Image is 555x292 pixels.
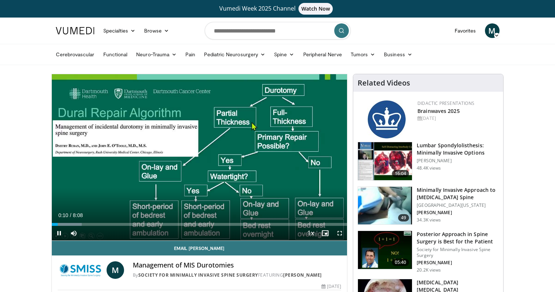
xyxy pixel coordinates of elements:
a: Specialties [99,23,140,38]
div: Progress Bar [52,223,347,226]
a: Cerebrovascular [51,47,99,62]
a: Neuro-Trauma [132,47,181,62]
a: M [485,23,500,38]
button: Fullscreen [332,226,347,240]
a: Society for Minimally Invasive Spine Surgery [138,272,258,278]
a: Favorites [450,23,481,38]
a: Business [379,47,417,62]
img: Society for Minimally Invasive Spine Surgery [58,261,104,279]
img: 3b6f0384-b2b2-4baa-b997-2e524ebddc4b.150x105_q85_crop-smart_upscale.jpg [358,231,412,269]
a: [PERSON_NAME] [283,272,322,278]
p: Society for Minimally Invasive Spine Surgery [417,247,499,258]
p: 34.3K views [417,217,441,223]
img: 9f1438f7-b5aa-4a55-ab7b-c34f90e48e66.150x105_q85_crop-smart_upscale.jpg [358,142,412,180]
button: Pause [52,226,66,240]
a: Functional [99,47,132,62]
span: 8:08 [73,212,83,218]
h3: Posterior Approach in Spine Surgery is Best for the Patient [417,231,499,245]
h4: Related Videos [358,79,410,87]
input: Search topics, interventions [205,22,351,39]
a: Brainwaves 2025 [417,107,460,114]
button: Playback Rate [303,226,318,240]
p: [PERSON_NAME] [417,158,499,164]
h4: Management of MIS Durotomies [133,261,341,269]
button: Mute [66,226,81,240]
span: 16:04 [392,170,409,177]
div: [DATE] [321,283,341,290]
video-js: Video Player [52,74,347,241]
img: 24fc6d06-05ab-49be-9020-6cb578b60684.png.150x105_q85_autocrop_double_scale_upscale_version-0.2.jpg [367,100,406,139]
a: Peripheral Nerve [299,47,346,62]
p: [PERSON_NAME] [417,260,499,266]
h3: Minimally Invasive Approach to [MEDICAL_DATA] Spine [417,186,499,201]
a: Spine [270,47,298,62]
button: Enable picture-in-picture mode [318,226,332,240]
a: Pediatric Neurosurgery [200,47,270,62]
a: 05:40 Posterior Approach in Spine Surgery is Best for the Patient Society for Minimally Invasive ... [358,231,499,273]
p: 20.2K views [417,267,441,273]
a: Email [PERSON_NAME] [52,241,347,255]
a: Vumedi Week 2025 ChannelWatch Now [57,3,498,15]
a: M [107,261,124,279]
a: Browse [140,23,173,38]
span: 0:10 [58,212,68,218]
img: 38787_0000_3.png.150x105_q85_crop-smart_upscale.jpg [358,187,412,225]
div: Didactic Presentations [417,100,497,107]
a: 16:04 Lumbar Spondylolisthesis: Minimally Invasive Options [PERSON_NAME] 48.4K views [358,142,499,181]
span: / [70,212,72,218]
p: [GEOGRAPHIC_DATA][US_STATE] [417,202,499,208]
p: 48.4K views [417,165,441,171]
h3: Lumbar Spondylolisthesis: Minimally Invasive Options [417,142,499,156]
div: [DATE] [417,115,497,122]
a: Pain [181,47,200,62]
span: 49 [398,214,409,221]
img: VuMedi Logo [56,27,95,34]
p: [PERSON_NAME] [417,210,499,216]
span: 05:40 [392,259,409,266]
span: Watch Now [298,3,333,15]
a: Tumors [346,47,380,62]
div: By FEATURING [133,272,341,278]
a: 49 Minimally Invasive Approach to [MEDICAL_DATA] Spine [GEOGRAPHIC_DATA][US_STATE] [PERSON_NAME] ... [358,186,499,225]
